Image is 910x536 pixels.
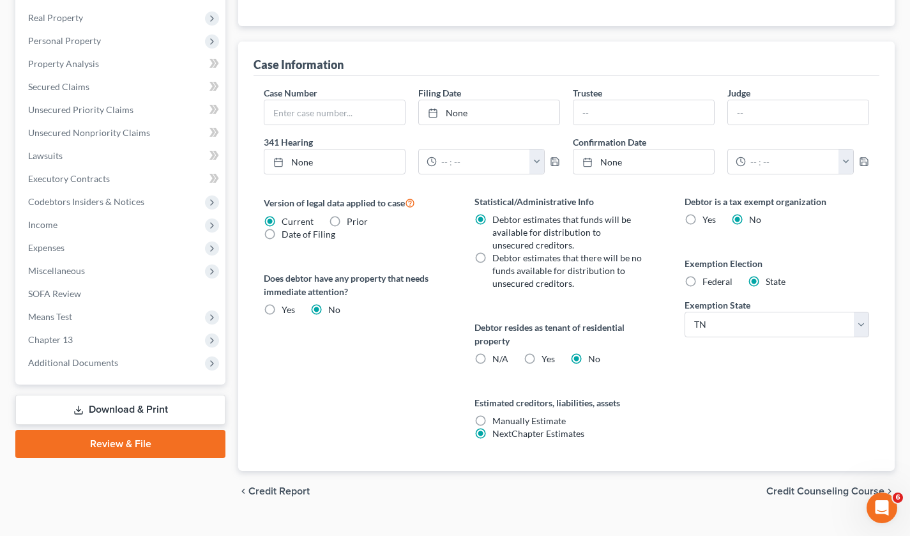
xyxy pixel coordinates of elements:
a: Download & Print [15,395,225,425]
span: NextChapter Estimates [492,428,584,439]
span: Expenses [28,242,64,253]
span: No [588,353,600,364]
a: SOFA Review [18,282,225,305]
span: Unsecured Nonpriority Claims [28,127,150,138]
label: Filing Date [418,86,461,100]
a: Review & File [15,430,225,458]
label: Debtor is a tax exempt organization [685,195,869,208]
span: No [749,214,761,225]
button: Credit Counseling Course chevron_right [766,486,895,496]
a: None [573,149,714,174]
input: -- [573,100,714,125]
span: Lawsuits [28,150,63,161]
label: Debtor resides as tenant of residential property [474,321,659,348]
div: Case Information [254,57,344,72]
span: No [328,304,340,315]
span: Secured Claims [28,81,89,92]
span: 6 [893,493,903,503]
span: Federal [702,276,732,287]
span: Miscellaneous [28,265,85,276]
span: Manually Estimate [492,415,566,426]
label: Version of legal data applied to case [264,195,448,210]
span: Personal Property [28,35,101,46]
span: Date of Filing [282,229,335,240]
a: None [264,149,405,174]
label: Does debtor have any property that needs immediate attention? [264,272,448,298]
label: Judge [727,86,750,100]
span: Debtor estimates that there will be no funds available for distribution to unsecured creditors. [492,252,642,289]
a: None [419,100,559,125]
span: Chapter 13 [28,334,73,345]
span: Codebtors Insiders & Notices [28,196,144,207]
span: State [766,276,785,287]
span: Unsecured Priority Claims [28,104,133,115]
span: Yes [282,304,295,315]
input: -- : -- [746,149,839,174]
iframe: Intercom live chat [867,493,897,523]
span: Real Property [28,12,83,23]
span: N/A [492,353,508,364]
span: Debtor estimates that funds will be available for distribution to unsecured creditors. [492,214,631,250]
label: Exemption Election [685,257,869,270]
label: Case Number [264,86,317,100]
span: Yes [542,353,555,364]
label: Statistical/Administrative Info [474,195,659,208]
input: -- [728,100,868,125]
a: Lawsuits [18,144,225,167]
i: chevron_left [238,486,248,496]
a: Property Analysis [18,52,225,75]
label: 341 Hearing [257,135,566,149]
span: Income [28,219,57,230]
input: Enter case number... [264,100,405,125]
i: chevron_right [884,486,895,496]
span: Means Test [28,311,72,322]
label: Confirmation Date [566,135,876,149]
a: Unsecured Nonpriority Claims [18,121,225,144]
input: -- : -- [437,149,530,174]
label: Exemption State [685,298,750,312]
span: Yes [702,214,716,225]
span: Executory Contracts [28,173,110,184]
span: Current [282,216,314,227]
span: Property Analysis [28,58,99,69]
a: Unsecured Priority Claims [18,98,225,121]
span: Credit Report [248,486,310,496]
a: Executory Contracts [18,167,225,190]
a: Secured Claims [18,75,225,98]
span: Prior [347,216,368,227]
label: Trustee [573,86,602,100]
span: Credit Counseling Course [766,486,884,496]
button: chevron_left Credit Report [238,486,310,496]
label: Estimated creditors, liabilities, assets [474,396,659,410]
span: SOFA Review [28,288,81,299]
span: Additional Documents [28,357,118,368]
